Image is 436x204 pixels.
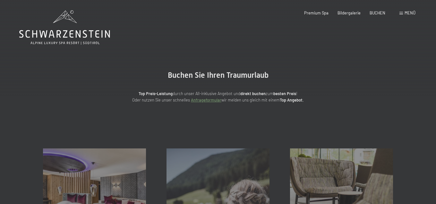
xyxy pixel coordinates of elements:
[280,97,304,102] strong: Top Angebot.
[338,10,361,15] a: Bildergalerie
[168,71,269,80] span: Buchen Sie Ihren Traumurlaub
[139,91,173,96] strong: Top Preis-Leistung
[405,10,415,15] span: Menü
[240,91,266,96] strong: direkt buchen
[304,10,329,15] a: Premium Spa
[191,97,221,102] a: Anfrageformular
[90,90,346,103] p: durch unser All-inklusive Angebot und zum ! Oder nutzen Sie unser schnelles wir melden uns gleich...
[273,91,296,96] strong: besten Preis
[370,10,385,15] a: BUCHEN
